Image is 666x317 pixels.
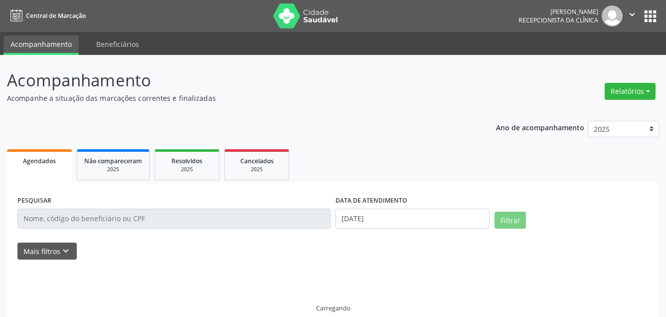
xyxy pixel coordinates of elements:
[17,243,77,260] button: Mais filtroskeyboard_arrow_down
[3,35,79,55] a: Acompanhamento
[605,83,656,100] button: Relatórios
[623,5,642,26] button: 
[642,7,659,25] button: apps
[316,304,350,313] div: Carregando
[7,68,464,93] p: Acompanhamento
[7,93,464,103] p: Acompanhe a situação das marcações correntes e finalizadas
[17,209,331,229] input: Nome, código do beneficiário ou CPF
[627,9,638,20] i: 
[26,11,86,20] span: Central de Marcação
[23,157,56,165] span: Agendados
[60,246,71,257] i: keyboard_arrow_down
[7,7,86,24] a: Central de Marcação
[240,157,274,165] span: Cancelados
[335,193,407,209] label: DATA DE ATENDIMENTO
[335,209,490,229] input: Selecione um intervalo
[518,16,598,24] span: Recepcionista da clínica
[17,193,51,209] label: PESQUISAR
[84,166,142,173] div: 2025
[162,166,212,173] div: 2025
[496,121,584,133] p: Ano de acompanhamento
[602,5,623,26] img: img
[232,166,282,173] div: 2025
[84,157,142,165] span: Não compareceram
[518,7,598,16] div: [PERSON_NAME]
[171,157,202,165] span: Resolvidos
[89,35,146,53] a: Beneficiários
[495,212,526,229] button: Filtrar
